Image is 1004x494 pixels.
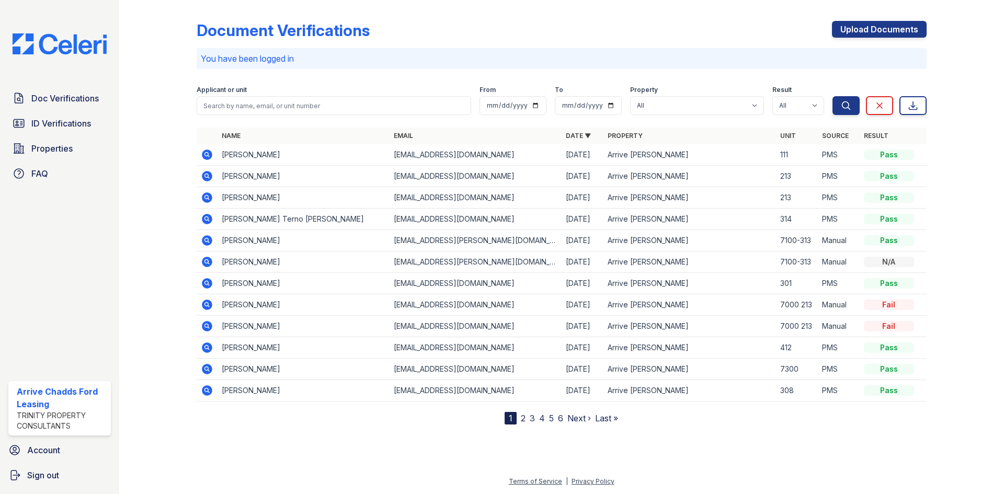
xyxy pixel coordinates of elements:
td: PMS [818,209,860,230]
td: [EMAIL_ADDRESS][DOMAIN_NAME] [390,359,562,380]
a: Result [864,132,888,140]
a: 6 [558,413,563,423]
div: Pass [864,235,914,246]
td: 7100-313 [776,251,818,273]
div: | [566,477,568,485]
label: From [480,86,496,94]
div: Trinity Property Consultants [17,410,107,431]
label: Applicant or unit [197,86,247,94]
a: 4 [539,413,545,423]
a: Account [4,440,115,461]
td: [EMAIL_ADDRESS][DOMAIN_NAME] [390,380,562,401]
td: 314 [776,209,818,230]
td: [PERSON_NAME] [218,144,390,166]
a: Unit [780,132,796,140]
td: PMS [818,187,860,209]
div: Pass [864,192,914,203]
td: [PERSON_NAME] [218,166,390,187]
img: CE_Logo_Blue-a8612792a0a2168367f1c8372b55b34899dd931a85d93a1a3d3e32e68fde9ad4.png [4,33,115,54]
td: [DATE] [562,337,603,359]
td: [PERSON_NAME] [218,187,390,209]
div: Pass [864,171,914,181]
label: To [555,86,563,94]
label: Property [630,86,658,94]
td: 213 [776,166,818,187]
div: Fail [864,321,914,331]
div: Pass [864,214,914,224]
td: Manual [818,251,860,273]
label: Result [772,86,792,94]
td: Arrive [PERSON_NAME] [603,359,775,380]
td: [EMAIL_ADDRESS][PERSON_NAME][DOMAIN_NAME] [390,230,562,251]
td: Arrive [PERSON_NAME] [603,166,775,187]
td: Arrive [PERSON_NAME] [603,273,775,294]
td: PMS [818,166,860,187]
td: [EMAIL_ADDRESS][DOMAIN_NAME] [390,166,562,187]
td: PMS [818,144,860,166]
a: Name [222,132,241,140]
td: [PERSON_NAME] [218,273,390,294]
td: [DATE] [562,187,603,209]
td: Manual [818,294,860,316]
td: PMS [818,273,860,294]
td: Arrive [PERSON_NAME] [603,251,775,273]
div: N/A [864,257,914,267]
a: Property [608,132,643,140]
td: [PERSON_NAME] Terno [PERSON_NAME] [218,209,390,230]
td: Arrive [PERSON_NAME] [603,144,775,166]
div: 1 [505,412,517,424]
td: Arrive [PERSON_NAME] [603,209,775,230]
td: 213 [776,187,818,209]
a: Sign out [4,465,115,486]
div: Pass [864,342,914,353]
input: Search by name, email, or unit number [197,96,471,115]
a: Terms of Service [509,477,562,485]
td: [PERSON_NAME] [218,294,390,316]
td: 111 [776,144,818,166]
td: [EMAIL_ADDRESS][PERSON_NAME][DOMAIN_NAME] [390,251,562,273]
span: Sign out [27,469,59,481]
td: [DATE] [562,144,603,166]
a: Date ▼ [566,132,591,140]
a: 3 [530,413,535,423]
a: Source [822,132,849,140]
td: 7300 [776,359,818,380]
p: You have been logged in [201,52,922,65]
td: [PERSON_NAME] [218,230,390,251]
td: 7100-313 [776,230,818,251]
a: Privacy Policy [572,477,614,485]
td: 301 [776,273,818,294]
td: Arrive [PERSON_NAME] [603,294,775,316]
td: [EMAIL_ADDRESS][DOMAIN_NAME] [390,294,562,316]
td: [PERSON_NAME] [218,380,390,401]
td: Arrive [PERSON_NAME] [603,230,775,251]
span: ID Verifications [31,117,91,130]
div: Pass [864,364,914,374]
a: FAQ [8,163,111,184]
td: [DATE] [562,316,603,337]
td: Manual [818,230,860,251]
a: Last » [595,413,618,423]
td: [PERSON_NAME] [218,316,390,337]
div: Pass [864,278,914,289]
a: Properties [8,138,111,159]
td: [EMAIL_ADDRESS][DOMAIN_NAME] [390,337,562,359]
span: Doc Verifications [31,92,99,105]
a: ID Verifications [8,113,111,134]
td: PMS [818,380,860,401]
td: [EMAIL_ADDRESS][DOMAIN_NAME] [390,187,562,209]
td: Arrive [PERSON_NAME] [603,337,775,359]
a: Upload Documents [832,21,927,38]
span: Properties [31,142,73,155]
td: 412 [776,337,818,359]
td: [DATE] [562,273,603,294]
td: [DATE] [562,251,603,273]
td: [EMAIL_ADDRESS][DOMAIN_NAME] [390,144,562,166]
td: [EMAIL_ADDRESS][DOMAIN_NAME] [390,316,562,337]
div: Document Verifications [197,21,370,40]
td: 7000 213 [776,316,818,337]
a: Email [394,132,413,140]
td: [EMAIL_ADDRESS][DOMAIN_NAME] [390,273,562,294]
a: Doc Verifications [8,88,111,109]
